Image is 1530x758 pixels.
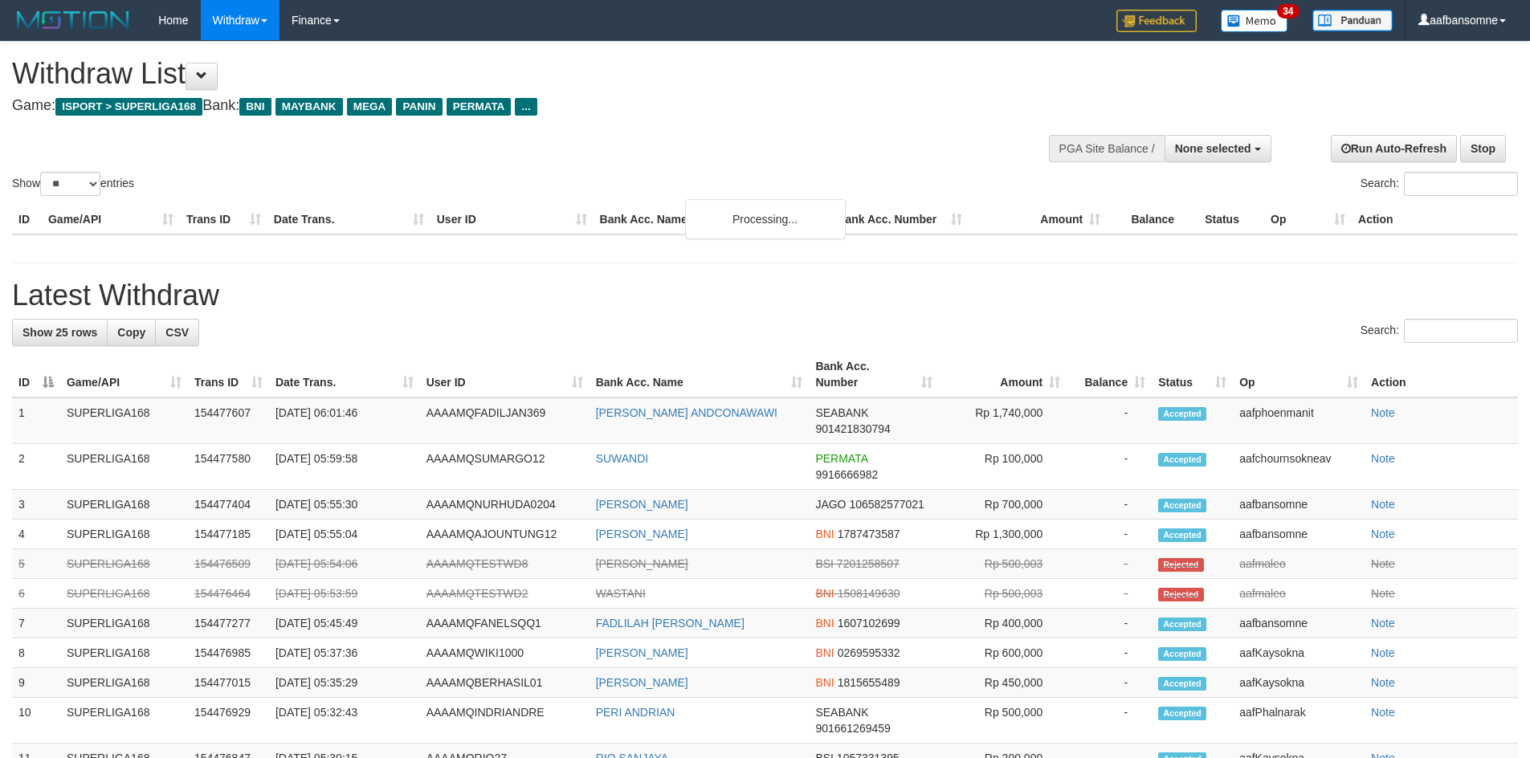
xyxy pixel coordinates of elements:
span: BNI [239,98,271,116]
th: Balance [1107,205,1198,234]
a: Note [1371,706,1395,719]
td: [DATE] 05:54:06 [269,549,420,579]
span: BNI [815,528,834,540]
th: Op [1264,205,1352,234]
td: AAAAMQSUMARGO12 [420,444,590,490]
td: AAAAMQNURHUDA0204 [420,490,590,520]
span: MEGA [347,98,393,116]
th: Bank Acc. Name [594,205,831,234]
td: aafbansomne [1233,609,1365,638]
td: [DATE] 05:35:29 [269,668,420,698]
td: - [1067,549,1152,579]
td: Rp 700,000 [939,490,1067,520]
td: - [1067,668,1152,698]
td: [DATE] 05:53:59 [269,579,420,609]
span: BNI [815,617,834,630]
td: 154476929 [188,698,269,744]
span: Copy 1607102699 to clipboard [838,617,900,630]
span: Copy 1508149630 to clipboard [838,587,900,600]
a: Run Auto-Refresh [1331,135,1457,162]
h4: Game: Bank: [12,98,1004,114]
h1: Latest Withdraw [12,279,1518,312]
th: Amount [969,205,1107,234]
td: 154476464 [188,579,269,609]
td: aafKaysokna [1233,638,1365,668]
div: PGA Site Balance / [1049,135,1165,162]
input: Search: [1404,172,1518,196]
td: SUPERLIGA168 [60,520,188,549]
label: Show entries [12,172,134,196]
th: Op: activate to sort column ascending [1233,352,1365,397]
span: PANIN [396,98,442,116]
label: Search: [1361,319,1518,343]
td: SUPERLIGA168 [60,698,188,744]
td: SUPERLIGA168 [60,638,188,668]
span: MAYBANK [275,98,343,116]
input: Search: [1404,319,1518,343]
th: Game/API: activate to sort column ascending [60,352,188,397]
a: Note [1371,498,1395,511]
td: Rp 500,003 [939,549,1067,579]
a: SUWANDI [596,452,649,465]
td: AAAAMQTESTWD2 [420,579,590,609]
span: Copy 0269595332 to clipboard [838,646,900,659]
td: Rp 500,000 [939,698,1067,744]
td: SUPERLIGA168 [60,549,188,579]
td: SUPERLIGA168 [60,579,188,609]
span: Accepted [1158,453,1206,467]
td: 154476985 [188,638,269,668]
a: PERI ANDRIAN [596,706,675,719]
td: 154477580 [188,444,269,490]
td: aafbansomne [1233,520,1365,549]
a: Note [1371,557,1395,570]
span: SEABANK [815,406,868,419]
a: [PERSON_NAME] [596,676,688,689]
span: Rejected [1158,558,1203,572]
span: ISPORT > SUPERLIGA168 [55,98,202,116]
td: 154477015 [188,668,269,698]
th: Amount: activate to sort column ascending [939,352,1067,397]
td: [DATE] 05:55:04 [269,520,420,549]
span: Copy 901421830794 to clipboard [815,422,890,435]
a: Note [1371,617,1395,630]
td: AAAAMQBERHASIL01 [420,668,590,698]
th: User ID [430,205,594,234]
td: [DATE] 05:55:30 [269,490,420,520]
td: 5 [12,549,60,579]
td: [DATE] 06:01:46 [269,397,420,444]
td: AAAAMQFADILJAN369 [420,397,590,444]
span: Rejected [1158,588,1203,601]
span: PERMATA [447,98,512,116]
td: Rp 1,300,000 [939,520,1067,549]
td: [DATE] 05:32:43 [269,698,420,744]
td: AAAAMQAJOUNTUNG12 [420,520,590,549]
span: PERMATA [815,452,867,465]
span: Copy 106582577021 to clipboard [849,498,924,511]
td: SUPERLIGA168 [60,490,188,520]
th: Action [1352,205,1518,234]
span: Copy 9916666982 to clipboard [815,468,878,481]
td: 1 [12,397,60,444]
td: [DATE] 05:45:49 [269,609,420,638]
td: - [1067,444,1152,490]
span: Accepted [1158,407,1206,421]
a: Note [1371,452,1395,465]
th: Status: activate to sort column ascending [1152,352,1233,397]
span: ... [515,98,537,116]
td: aafbansomne [1233,490,1365,520]
span: Copy [117,326,145,339]
td: SUPERLIGA168 [60,397,188,444]
td: aafphoenmanit [1233,397,1365,444]
td: Rp 450,000 [939,668,1067,698]
td: AAAAMQFANELSQQ1 [420,609,590,638]
a: FADLILAH [PERSON_NAME] [596,617,745,630]
td: SUPERLIGA168 [60,668,188,698]
td: aafPhalnarak [1233,698,1365,744]
td: Rp 1,740,000 [939,397,1067,444]
span: BNI [815,676,834,689]
a: Stop [1460,135,1506,162]
th: Bank Acc. Number [830,205,969,234]
th: User ID: activate to sort column ascending [420,352,590,397]
th: Bank Acc. Name: activate to sort column ascending [590,352,810,397]
a: Show 25 rows [12,319,108,346]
